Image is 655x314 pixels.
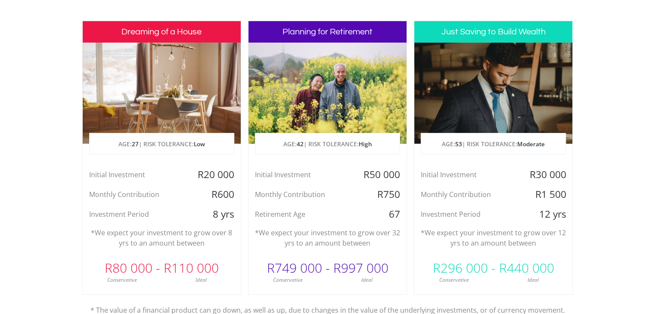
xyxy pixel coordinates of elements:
div: R750 [354,188,407,201]
div: Investment Period [414,208,520,221]
div: R749 000 - R997 000 [248,255,407,281]
p: *We expect your investment to grow over 32 yrs to an amount between [255,228,400,248]
div: Initial Investment [248,168,354,181]
div: Investment Period [83,208,188,221]
p: *We expect your investment to grow over 8 yrs to an amount between [89,228,234,248]
div: Retirement Age [248,208,354,221]
div: Conservative [248,276,328,284]
div: Ideal [327,276,407,284]
div: Ideal [494,276,573,284]
div: 8 yrs [188,208,240,221]
div: Initial Investment [83,168,188,181]
p: AGE: | RISK TOLERANCE: [90,133,234,155]
div: Conservative [414,276,494,284]
span: High [358,140,372,148]
h3: Dreaming of a House [83,21,241,43]
span: 27 [132,140,139,148]
div: R30 000 [520,168,572,181]
div: Conservative [83,276,162,284]
span: 53 [455,140,462,148]
div: Monthly Contribution [248,188,354,201]
div: Monthly Contribution [414,188,520,201]
span: Moderate [517,140,545,148]
h3: Planning for Retirement [248,21,407,43]
p: *We expect your investment to grow over 12 yrs to an amount between [421,228,566,248]
span: Low [194,140,205,148]
div: R80 000 - R110 000 [83,255,241,281]
p: AGE: | RISK TOLERANCE: [421,133,565,155]
div: 12 yrs [520,208,572,221]
div: R1 500 [520,188,572,201]
div: R296 000 - R440 000 [414,255,572,281]
p: AGE: | RISK TOLERANCE: [255,133,400,155]
div: Initial Investment [414,168,520,181]
div: Monthly Contribution [83,188,188,201]
h3: Just Saving to Build Wealth [414,21,572,43]
div: R600 [188,188,240,201]
div: R20 000 [188,168,240,181]
div: R50 000 [354,168,407,181]
div: 67 [354,208,407,221]
span: 42 [296,140,303,148]
div: Ideal [161,276,241,284]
